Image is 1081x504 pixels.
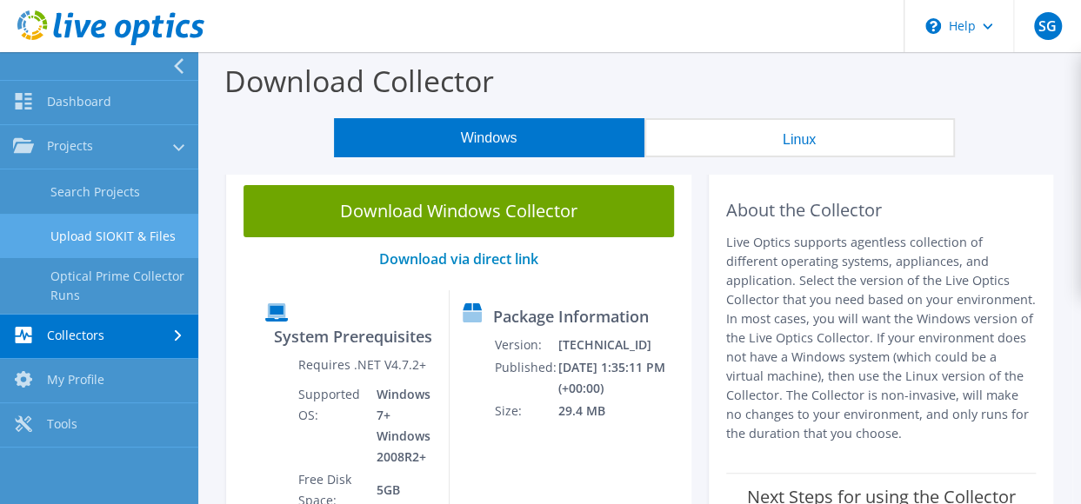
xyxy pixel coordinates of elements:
[297,383,364,468] td: Supported OS:
[494,400,557,422] td: Size:
[224,61,494,101] label: Download Collector
[379,249,538,269] a: Download via direct link
[244,185,674,237] a: Download Windows Collector
[493,308,649,325] label: Package Information
[557,400,684,422] td: 29.4 MB
[925,18,941,34] svg: \n
[334,118,644,157] button: Windows
[274,328,432,345] label: System Prerequisites
[364,383,436,468] td: Windows 7+ Windows 2008R2+
[726,200,1036,221] h2: About the Collector
[557,356,684,400] td: [DATE] 1:35:11 PM (+00:00)
[298,356,426,374] label: Requires .NET V4.7.2+
[644,118,955,157] button: Linux
[494,356,557,400] td: Published:
[494,334,557,356] td: Version:
[1034,12,1062,40] span: SG
[726,233,1036,443] p: Live Optics supports agentless collection of different operating systems, appliances, and applica...
[557,334,684,356] td: [TECHNICAL_ID]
